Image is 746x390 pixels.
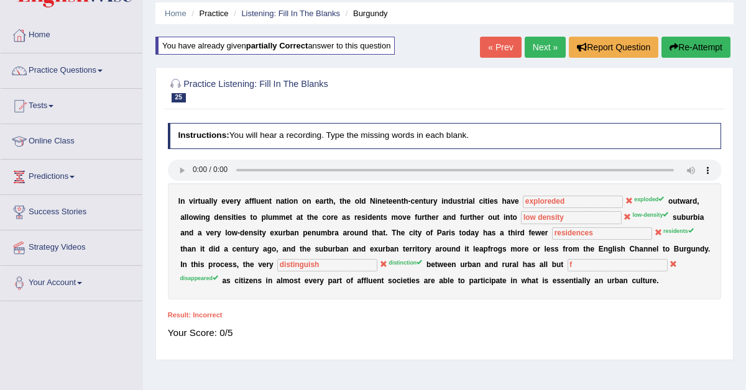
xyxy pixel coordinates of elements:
[361,213,366,222] b: s
[178,197,180,206] b: I
[214,229,217,237] b: r
[686,213,690,222] b: u
[241,9,340,18] a: Listening: Fill In The Blanks
[244,229,249,237] b: e
[267,245,272,253] b: g
[1,53,142,84] a: Practice Questions
[397,197,401,206] b: n
[507,197,511,206] b: a
[467,213,470,222] b: r
[255,245,259,253] b: y
[541,229,545,237] b: e
[326,197,329,206] b: t
[211,197,213,206] b: l
[502,197,506,206] b: h
[187,245,191,253] b: a
[389,197,393,206] b: e
[520,229,525,237] b: d
[261,213,265,222] b: p
[293,197,298,206] b: n
[155,37,395,55] div: You have already given answer to this question
[321,229,328,237] b: m
[436,213,439,222] b: r
[334,229,339,237] b: a
[693,213,698,222] b: b
[200,245,202,253] b: i
[463,213,467,222] b: u
[446,229,449,237] b: r
[236,245,241,253] b: e
[441,197,443,206] b: i
[221,197,226,206] b: e
[249,197,252,206] b: f
[297,213,301,222] b: a
[677,197,679,206] b: t
[681,213,686,222] b: b
[306,197,311,206] b: n
[451,229,455,237] b: s
[331,213,334,222] b: r
[268,213,272,222] b: u
[253,213,257,222] b: o
[370,197,375,206] b: N
[442,229,446,237] b: a
[314,213,318,222] b: e
[379,229,384,237] b: a
[359,229,363,237] b: n
[430,197,433,206] b: r
[219,213,223,222] b: e
[342,197,346,206] b: h
[385,229,387,237] b: .
[254,197,256,206] b: l
[186,213,188,222] b: l
[426,229,430,237] b: o
[350,229,354,237] b: o
[241,245,245,253] b: n
[401,229,405,237] b: e
[252,245,255,253] b: r
[443,213,447,222] b: a
[521,211,621,224] input: blank
[199,213,201,222] b: i
[418,229,422,237] b: y
[359,197,361,206] b: l
[172,93,186,102] span: 25
[209,197,211,206] b: l
[252,197,254,206] b: f
[376,213,380,222] b: n
[552,227,652,240] input: blank
[316,229,320,237] b: u
[374,229,379,237] b: h
[1,230,142,261] a: Strategy Videos
[225,229,227,237] b: l
[485,197,487,206] b: t
[417,213,421,222] b: u
[545,229,548,237] b: r
[686,197,690,206] b: a
[300,213,303,222] b: t
[266,213,268,222] b: l
[339,197,342,206] b: t
[464,197,467,206] b: r
[392,197,397,206] b: e
[700,213,704,222] b: a
[178,130,229,140] b: Instructions:
[189,229,193,237] b: d
[238,213,242,222] b: e
[262,229,266,237] b: y
[283,229,286,237] b: r
[193,213,199,222] b: w
[247,245,252,253] b: u
[249,229,253,237] b: n
[411,197,415,206] b: c
[233,213,236,222] b: t
[673,213,677,222] b: s
[346,197,351,206] b: e
[198,197,201,206] b: t
[289,197,293,206] b: o
[242,213,246,222] b: s
[367,213,372,222] b: d
[451,213,456,222] b: d
[487,229,492,237] b: a
[415,197,419,206] b: e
